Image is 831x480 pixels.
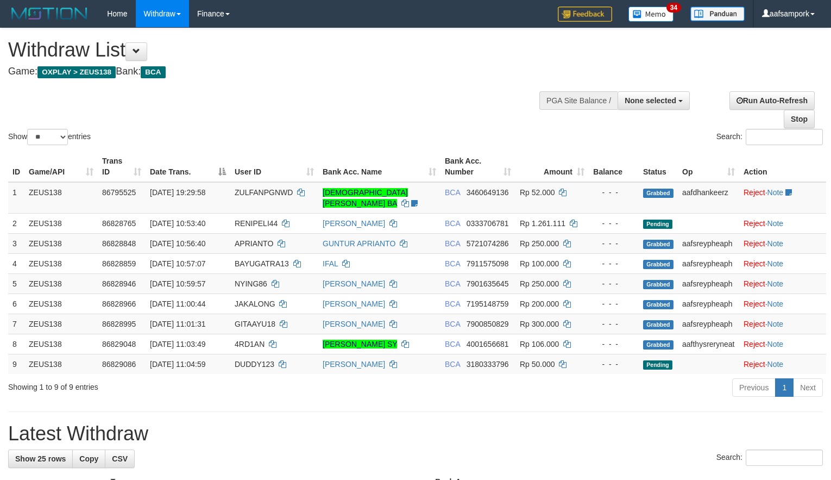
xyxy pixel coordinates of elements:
[8,66,543,77] h4: Game: Bank:
[102,259,136,268] span: 86828859
[593,319,634,329] div: - - -
[8,423,823,445] h1: Latest Withdraw
[235,340,265,348] span: 4RD1AN
[323,188,408,208] a: [DEMOGRAPHIC_DATA][PERSON_NAME] BA
[8,334,24,354] td: 8
[323,239,395,248] a: GUNTUR APRIANTO
[102,360,136,369] span: 86829086
[467,188,509,197] span: Copy 3460649136 to clipboard
[98,151,146,182] th: Trans ID: activate to sort column ascending
[716,450,823,466] label: Search:
[467,340,509,348] span: Copy 4001656681 to clipboard
[27,129,68,145] select: Showentries
[739,253,826,273] td: ·
[643,240,673,249] span: Grabbed
[639,151,678,182] th: Status
[746,129,823,145] input: Search:
[323,360,385,369] a: [PERSON_NAME]
[440,151,515,182] th: Bank Acc. Number: activate to sort column ascending
[520,320,559,328] span: Rp 300.000
[625,96,676,105] span: None selected
[150,219,205,228] span: [DATE] 10:53:40
[102,219,136,228] span: 86828765
[520,239,559,248] span: Rp 250.000
[467,360,509,369] span: Copy 3180333796 to clipboard
[520,340,559,348] span: Rp 106.000
[24,273,98,294] td: ZEUS138
[746,450,823,466] input: Search:
[678,334,739,354] td: aafthysreryneat
[678,294,739,314] td: aafsreypheaph
[24,233,98,253] td: ZEUS138
[445,340,460,348] span: BCA
[589,151,639,182] th: Balance
[102,300,136,308] span: 86828966
[678,273,739,294] td: aafsreypheaph
[593,218,634,229] div: - - -
[8,182,24,214] td: 1
[230,151,318,182] th: User ID: activate to sort column ascending
[150,279,205,288] span: [DATE] 10:59:57
[666,3,681,13] span: 34
[643,340,673,350] span: Grabbed
[558,7,612,22] img: Feedback.jpg
[467,239,509,248] span: Copy 5721074286 to clipboard
[643,360,672,370] span: Pending
[767,300,784,308] a: Note
[744,279,765,288] a: Reject
[767,188,784,197] a: Note
[520,360,555,369] span: Rp 50.000
[102,188,136,197] span: 86795525
[24,314,98,334] td: ZEUS138
[15,454,66,463] span: Show 25 rows
[628,7,674,22] img: Button%20Memo.svg
[235,219,278,228] span: RENIPELI44
[235,188,293,197] span: ZULFANPGNWD
[445,320,460,328] span: BCA
[146,151,230,182] th: Date Trans.: activate to sort column descending
[102,340,136,348] span: 86829048
[8,151,24,182] th: ID
[79,454,98,463] span: Copy
[24,253,98,273] td: ZEUS138
[739,233,826,253] td: ·
[678,233,739,253] td: aafsreypheaph
[8,39,543,61] h1: Withdraw List
[643,280,673,289] span: Grabbed
[8,129,91,145] label: Show entries
[323,279,385,288] a: [PERSON_NAME]
[739,151,826,182] th: Action
[520,279,559,288] span: Rp 250.000
[767,259,784,268] a: Note
[739,354,826,374] td: ·
[323,320,385,328] a: [PERSON_NAME]
[739,182,826,214] td: ·
[467,320,509,328] span: Copy 7900850829 to clipboard
[467,259,509,268] span: Copy 7911575098 to clipboard
[678,182,739,214] td: aafdhankeerz
[150,320,205,328] span: [DATE] 11:01:31
[739,273,826,294] td: ·
[515,151,589,182] th: Amount: activate to sort column ascending
[24,354,98,374] td: ZEUS138
[593,187,634,198] div: - - -
[593,359,634,370] div: - - -
[318,151,440,182] th: Bank Acc. Name: activate to sort column ascending
[150,188,205,197] span: [DATE] 19:29:58
[37,66,116,78] span: OXPLAY > ZEUS138
[150,360,205,369] span: [DATE] 11:04:59
[643,220,672,229] span: Pending
[767,360,784,369] a: Note
[739,334,826,354] td: ·
[739,213,826,233] td: ·
[739,314,826,334] td: ·
[445,360,460,369] span: BCA
[105,450,135,468] a: CSV
[593,258,634,269] div: - - -
[732,378,776,397] a: Previous
[445,279,460,288] span: BCA
[678,253,739,273] td: aafsreypheaph
[8,5,91,22] img: MOTION_logo.png
[593,278,634,289] div: - - -
[235,279,267,288] span: NYING86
